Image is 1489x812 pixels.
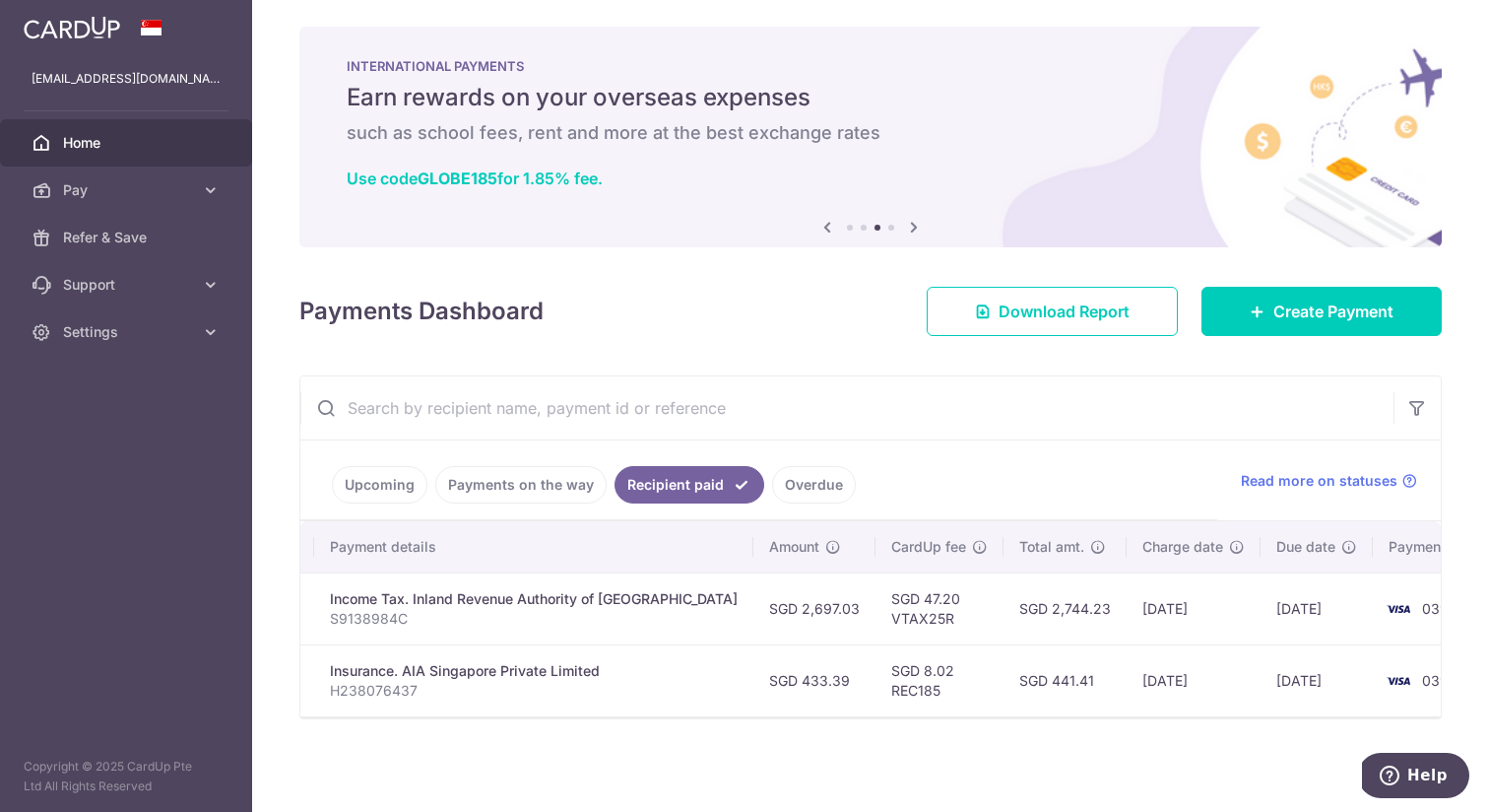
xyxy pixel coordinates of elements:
span: CardUp fee [891,537,966,557]
p: H238076437 [330,681,738,701]
h4: Payments Dashboard [299,294,544,329]
span: Charge date [1142,537,1223,557]
span: Pay [63,180,193,200]
span: Download Report [999,300,1130,323]
div: Income Tax. Inland Revenue Authority of [GEOGRAPHIC_DATA] [330,589,738,609]
h6: such as school fees, rent and more at the best exchange rates [347,121,1394,145]
img: International Payment Banner [299,27,1442,247]
span: Settings [63,322,193,342]
td: [DATE] [1127,644,1261,716]
td: SGD 441.41 [1003,644,1127,716]
a: Recipient paid [615,466,764,504]
td: [DATE] [1261,573,1373,644]
a: Use codeGLOBE185for 1.85% fee. [347,169,603,188]
td: SGD 433.39 [753,644,875,716]
img: Bank Card [1379,669,1418,693]
th: Payment details [314,521,753,573]
td: SGD 47.20 VTAX25R [875,573,1003,644]
p: INTERNATIONAL PAYMENTS [347,58,1394,74]
img: CardUp [24,16,120,39]
td: SGD 8.02 REC185 [875,644,1003,716]
p: S9138984C [330,609,738,629]
a: Payments on the way [435,466,607,504]
span: Due date [1276,537,1335,557]
td: SGD 2,744.23 [1003,573,1127,644]
img: Bank Card [1379,597,1418,621]
td: [DATE] [1127,573,1261,644]
span: Support [63,275,193,295]
a: Download Report [927,287,1178,336]
td: [DATE] [1261,644,1373,716]
span: 0390 [1422,672,1457,689]
h5: Earn rewards on your overseas expenses [347,82,1394,113]
span: Total amt. [1019,537,1084,557]
input: Search by recipient name, payment id or reference [300,376,1393,440]
td: SGD 2,697.03 [753,573,875,644]
span: Refer & Save [63,228,193,247]
a: Overdue [772,466,856,504]
a: Read more on statuses [1241,471,1417,491]
b: GLOBE185 [418,169,497,188]
span: Home [63,133,193,153]
div: Insurance. AIA Singapore Private Limited [330,661,738,681]
span: Amount [769,537,819,557]
span: Read more on statuses [1241,471,1397,491]
a: Create Payment [1201,287,1442,336]
p: [EMAIL_ADDRESS][DOMAIN_NAME] [32,69,221,89]
a: Upcoming [332,466,427,504]
span: Create Payment [1273,300,1393,323]
iframe: Opens a widget where you can find more information [1362,753,1469,802]
span: 0390 [1422,600,1457,617]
